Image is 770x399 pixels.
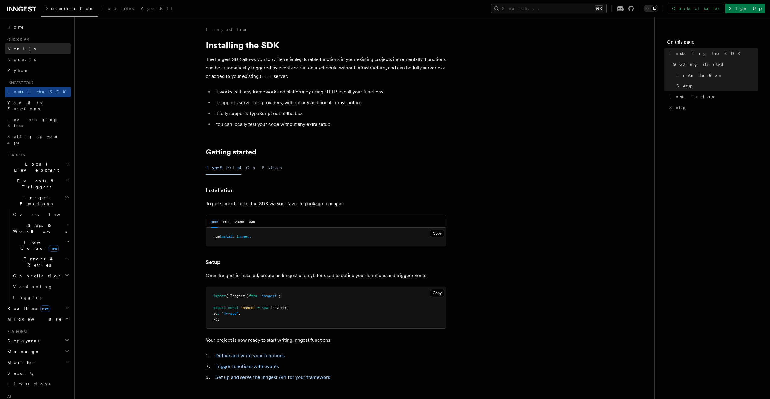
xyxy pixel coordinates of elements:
span: Versioning [13,284,53,289]
button: Deployment [5,335,71,346]
button: Monitor [5,357,71,368]
span: Platform [5,329,27,334]
span: Installation [669,94,716,100]
span: npm [213,234,220,239]
span: Examples [101,6,134,11]
a: Getting started [206,148,256,156]
kbd: ⌘K [595,5,603,11]
span: inngest [241,306,255,310]
span: , [239,311,241,315]
button: Local Development [5,159,71,175]
span: ; [279,294,281,298]
span: const [228,306,239,310]
a: Examples [98,2,137,16]
button: Events & Triggers [5,175,71,192]
span: }); [213,317,220,321]
span: Logging [13,295,44,300]
a: Getting started [670,59,758,70]
a: Leveraging Steps [5,114,71,131]
button: Middleware [5,314,71,324]
span: Local Development [5,161,66,173]
span: Setting up your app [7,134,59,145]
button: bun [249,215,255,228]
span: Quick start [5,37,31,42]
span: Middleware [5,316,62,322]
button: Inngest Functions [5,192,71,209]
a: Installation [206,186,234,195]
a: Overview [11,209,71,220]
button: Cancellation [11,270,71,281]
span: new [262,306,268,310]
h4: On this page [667,38,758,48]
span: Overview [13,212,75,217]
span: AgentKit [141,6,173,11]
a: Sign Up [725,4,765,13]
button: Search...⌘K [491,4,607,13]
span: ({ [285,306,289,310]
span: Steps & Workflows [11,222,67,234]
button: Copy [430,289,444,297]
span: "inngest" [260,294,279,298]
button: Toggle dark mode [644,5,658,12]
a: Define and write your functions [215,353,285,358]
h1: Installing the SDK [206,40,446,50]
p: Your project is now ready to start writing Inngest functions: [206,336,446,344]
span: : [217,311,220,315]
a: Next.js [5,43,71,54]
span: new [40,305,50,312]
span: Installing the SDK [669,50,744,56]
a: Install the SDK [5,87,71,97]
a: Logging [11,292,71,303]
span: Cancellation [11,273,63,279]
button: yarn [223,215,230,228]
span: Events & Triggers [5,178,66,190]
span: Node.js [7,57,36,62]
a: Set up and serve the Inngest API for your framework [215,374,330,380]
p: To get started, install the SDK via your favorite package manager: [206,199,446,208]
span: Manage [5,349,39,355]
button: Steps & Workflows [11,220,71,237]
span: Home [7,24,24,30]
li: It fully supports TypeScript out of the box [214,109,446,118]
span: Leveraging Steps [7,117,58,128]
span: Monitor [5,359,35,365]
span: Setup [669,105,685,111]
span: "my-app" [222,311,239,315]
button: Python [262,161,284,175]
div: Inngest Functions [5,209,71,303]
a: Installation [674,70,758,81]
span: export [213,306,226,310]
a: Trigger functions with events [215,364,279,369]
span: Security [7,371,34,376]
a: Node.js [5,54,71,65]
a: Python [5,65,71,76]
button: TypeScript [206,161,241,175]
button: pnpm [235,215,244,228]
span: = [257,306,260,310]
a: AgentKit [137,2,176,16]
span: { Inngest } [226,294,249,298]
a: Setup [206,258,220,267]
a: Home [5,22,71,32]
span: Realtime [5,305,50,311]
button: npm [211,215,218,228]
a: Security [5,368,71,379]
span: from [249,294,257,298]
span: Next.js [7,46,36,51]
span: new [49,245,59,252]
span: inngest [236,234,251,239]
button: Copy [430,230,444,237]
span: Flow Control [11,239,66,251]
li: You can locally test your code without any extra setup [214,120,446,129]
span: Install the SDK [7,90,69,94]
button: Flow Controlnew [11,237,71,254]
span: Features [5,153,25,157]
a: Contact sales [668,4,723,13]
a: Installation [667,91,758,102]
a: Limitations [5,379,71,389]
span: Installation [676,72,723,78]
span: Your first Functions [7,100,43,111]
span: Python [7,68,29,73]
a: Setup [674,81,758,91]
a: Setting up your app [5,131,71,148]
